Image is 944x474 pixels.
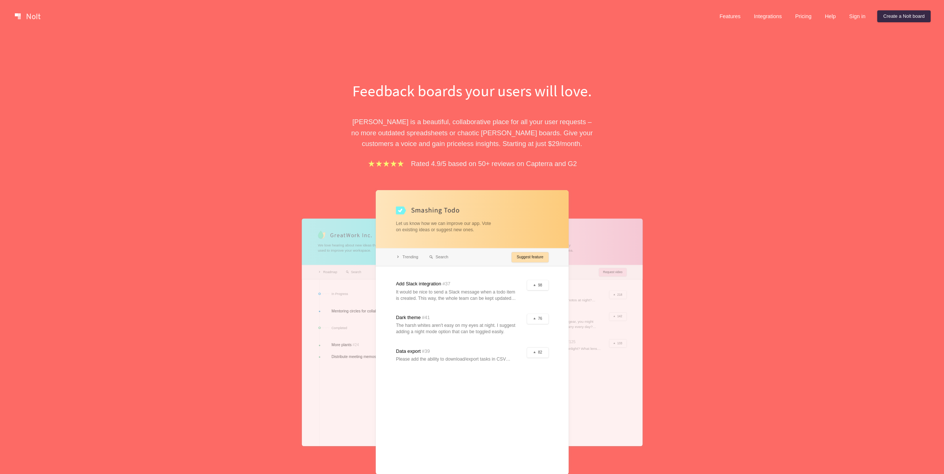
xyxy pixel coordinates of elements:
[819,10,842,22] a: Help
[344,80,600,102] h1: Feedback boards your users will love.
[748,10,787,22] a: Integrations
[789,10,818,22] a: Pricing
[843,10,871,22] a: Sign in
[344,116,600,149] p: [PERSON_NAME] is a beautiful, collaborative place for all your user requests – no more outdated s...
[367,159,405,168] img: stars.b067e34983.png
[411,158,577,169] p: Rated 4.9/5 based on 50+ reviews on Capterra and G2
[714,10,747,22] a: Features
[877,10,931,22] a: Create a Nolt board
